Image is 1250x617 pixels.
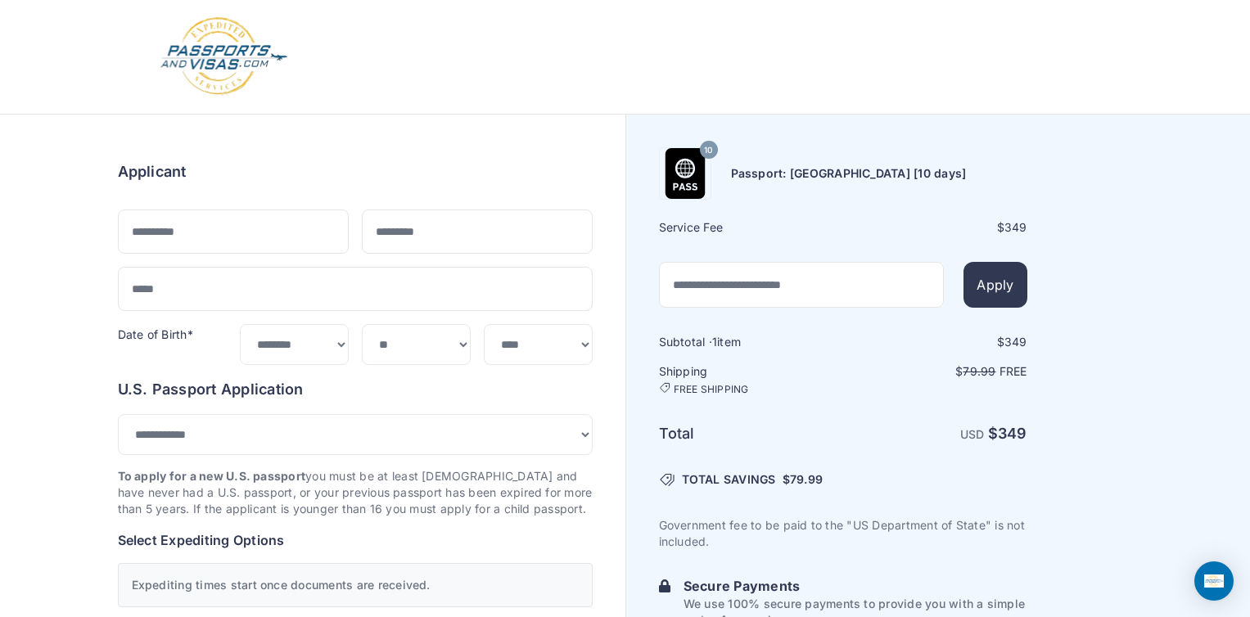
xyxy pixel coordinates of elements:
span: USD [960,427,985,441]
div: Open Intercom Messenger [1194,561,1234,601]
h6: Passport: [GEOGRAPHIC_DATA] [10 days] [731,165,967,182]
span: 349 [1004,335,1027,349]
span: 349 [1004,220,1027,234]
strong: $ [988,425,1027,442]
span: 10 [704,140,712,161]
img: Product Name [660,148,711,199]
span: 79.99 [790,472,823,486]
span: FREE SHIPPING [674,383,749,396]
p: you must be at least [DEMOGRAPHIC_DATA] and have never had a U.S. passport, or your previous pass... [118,468,593,517]
div: $ [845,219,1027,236]
button: Apply [963,262,1027,308]
h6: Subtotal · item [659,334,842,350]
div: Expediting times start once documents are received. [118,563,593,607]
h6: Secure Payments [684,576,1027,596]
h6: Applicant [118,160,187,183]
h6: Service Fee [659,219,842,236]
label: Date of Birth* [118,327,193,341]
span: TOTAL SAVINGS [682,471,776,488]
img: Logo [159,16,289,97]
h6: Total [659,422,842,445]
h6: Select Expediting Options [118,530,593,550]
span: 79.99 [963,364,995,378]
div: $ [845,334,1027,350]
strong: To apply for a new U.S. passport [118,469,306,483]
span: $ [783,471,823,488]
span: 349 [998,425,1027,442]
p: Government fee to be paid to the "US Department of State" is not included. [659,517,1027,550]
h6: U.S. Passport Application [118,378,593,401]
span: Free [1000,364,1027,378]
h6: Shipping [659,363,842,396]
span: 1 [712,335,717,349]
p: $ [845,363,1027,380]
